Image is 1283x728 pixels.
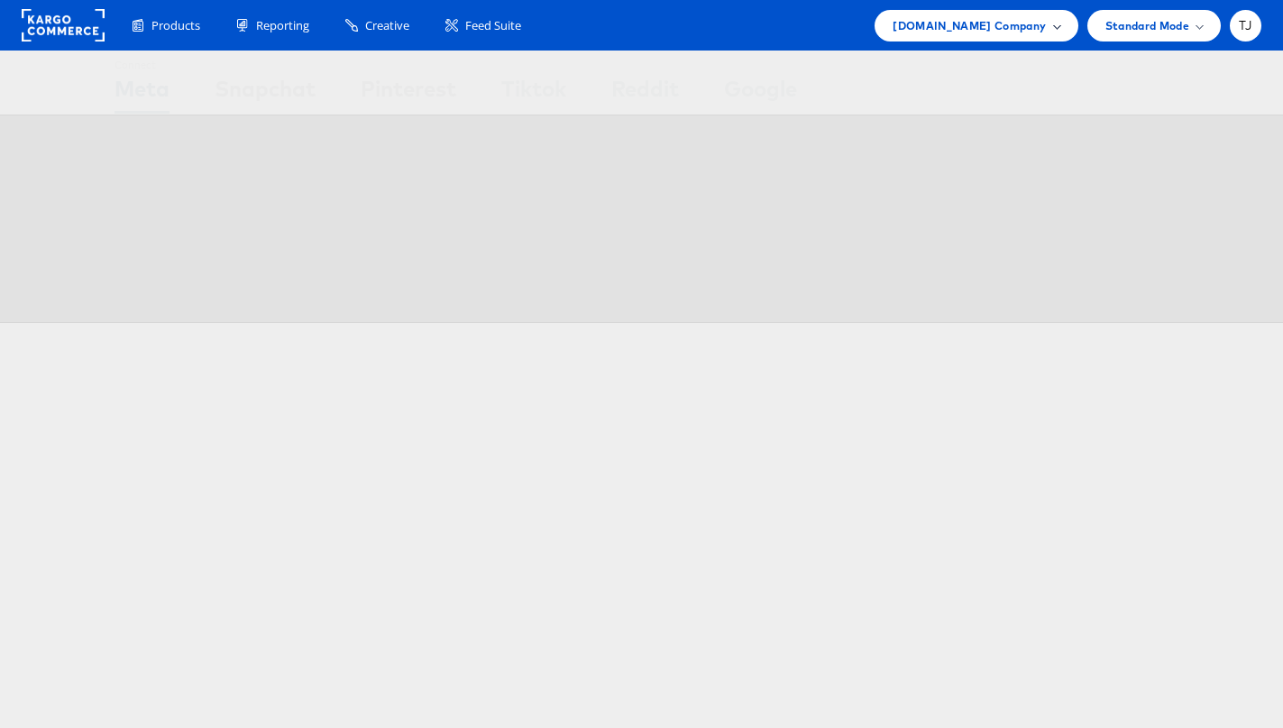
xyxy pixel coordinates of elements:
[1105,16,1189,35] span: Standard Mode
[380,175,561,201] h6: Channel Found
[608,143,698,157] label: Channel available
[365,17,409,34] span: Creative
[720,180,901,197] h6: Connect Accounts
[361,73,456,114] div: Pinterest
[720,206,901,235] p: Permissions given, select accounts to manage
[256,17,309,34] span: Reporting
[115,51,170,73] div: Connect
[1239,20,1252,32] span: TJ
[215,73,316,114] div: Snapchat
[151,17,200,34] span: Products
[465,17,521,34] span: Feed Suite
[775,180,810,197] span: meta
[501,73,566,114] div: Tiktok
[380,210,561,239] p: Give channel permissions and select accounts to connect
[955,143,1045,157] label: Connect Accounts
[724,73,797,114] div: Google
[115,73,170,114] div: Meta
[611,73,679,114] div: Reddit
[893,16,1046,35] span: [DOMAIN_NAME] Company
[967,217,1034,232] label: 500 accounts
